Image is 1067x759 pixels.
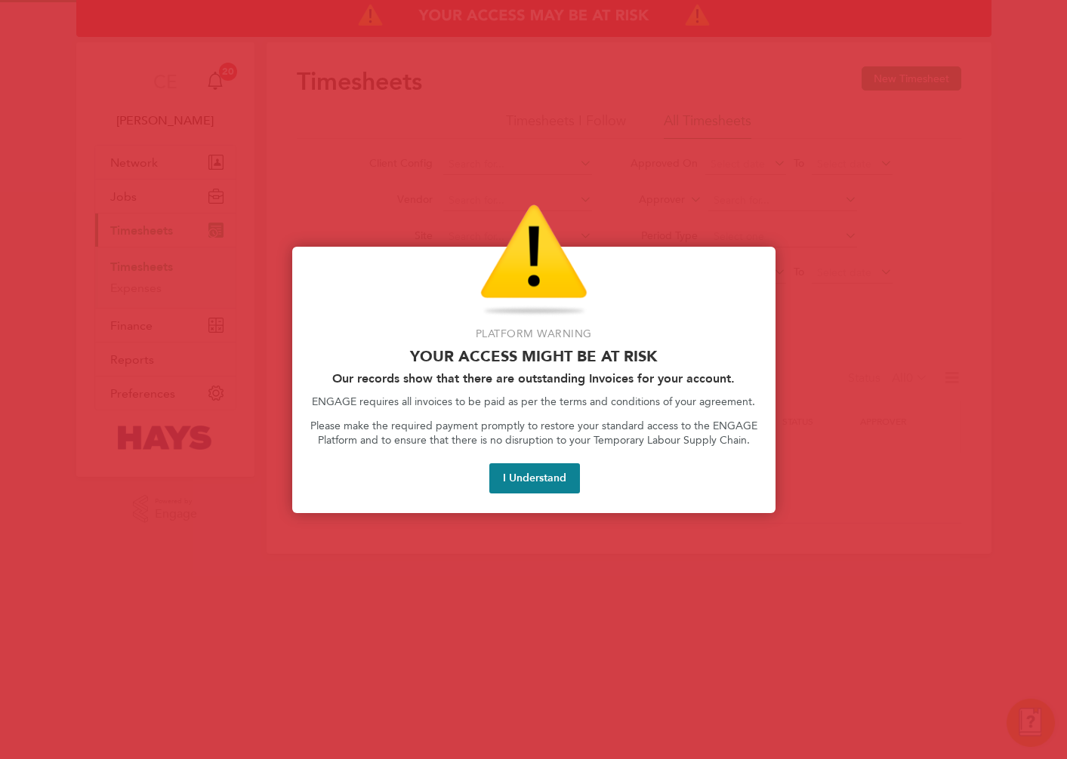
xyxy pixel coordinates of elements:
img: Warning Icon [480,204,587,318]
div: Access At Risk [292,247,776,514]
p: Please make the required payment promptly to restore your standard access to the ENGAGE Platform ... [310,419,757,448]
p: Your access might be at risk [310,347,757,365]
p: Platform Warning [310,327,757,342]
p: ENGAGE requires all invoices to be paid as per the terms and conditions of your agreement. [310,395,757,410]
button: I Understand [489,463,580,493]
h2: Our records show that there are outstanding Invoices for your account. [310,371,757,386]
